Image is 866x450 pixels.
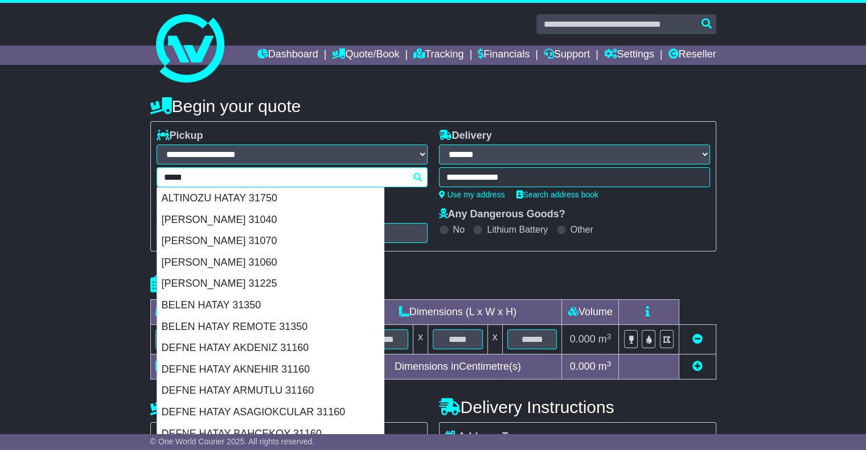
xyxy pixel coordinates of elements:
[150,437,315,446] span: © One World Courier 2025. All rights reserved.
[157,230,384,252] div: [PERSON_NAME] 31070
[544,46,590,65] a: Support
[157,130,203,142] label: Pickup
[598,333,611,345] span: m
[157,273,384,295] div: [PERSON_NAME] 31225
[354,354,562,379] td: Dimensions in Centimetre(s)
[157,209,384,231] div: [PERSON_NAME] 31040
[439,130,492,142] label: Delivery
[150,398,428,416] h4: Pickup Instructions
[257,46,318,65] a: Dashboard
[157,316,384,338] div: BELEN HATAY REMOTE 31350
[413,325,428,354] td: x
[157,402,384,423] div: DEFNE HATAY ASAGIOKCULAR 31160
[604,46,654,65] a: Settings
[571,224,593,235] label: Other
[150,275,293,294] h4: Package details |
[478,46,530,65] a: Financials
[445,431,526,443] label: Address Type
[354,300,562,325] td: Dimensions (L x W x H)
[487,224,548,235] label: Lithium Battery
[150,300,245,325] td: Type
[439,208,565,221] label: Any Dangerous Goods?
[598,361,611,372] span: m
[692,333,703,345] a: Remove this item
[157,380,384,402] div: DEFNE HATAY ARMUTLU 31160
[570,361,596,372] span: 0.000
[157,167,428,187] typeahead: Please provide city
[487,325,502,354] td: x
[439,190,505,199] a: Use my address
[157,252,384,274] div: [PERSON_NAME] 31060
[157,295,384,316] div: BELEN HATAY 31350
[453,224,465,235] label: No
[607,360,611,368] sup: 3
[562,300,619,325] td: Volume
[157,359,384,381] div: DEFNE HATAY AKNEHIR 31160
[439,398,716,416] h4: Delivery Instructions
[332,46,399,65] a: Quote/Book
[668,46,716,65] a: Reseller
[157,188,384,209] div: ALTINOZU HATAY 31750
[157,423,384,445] div: DEFNE HATAY BAHCEKOY 31160
[607,332,611,341] sup: 3
[150,97,716,115] h4: Begin your quote
[157,337,384,359] div: DEFNE HATAY AKDENIZ 31160
[692,361,703,372] a: Add new item
[413,46,463,65] a: Tracking
[516,190,598,199] a: Search address book
[570,333,596,345] span: 0.000
[150,354,245,379] td: Total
